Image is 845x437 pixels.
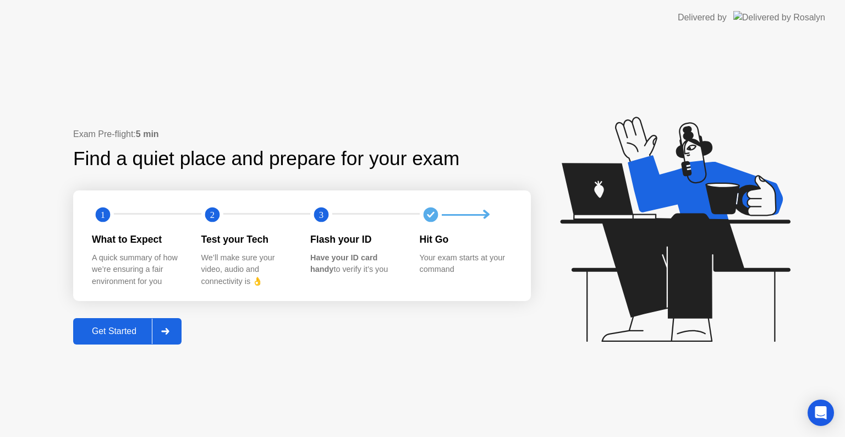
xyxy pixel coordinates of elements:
button: Get Started [73,318,182,345]
div: Flash your ID [310,232,402,247]
text: 3 [319,210,323,220]
div: Find a quiet place and prepare for your exam [73,144,461,173]
div: Test your Tech [201,232,293,247]
div: A quick summary of how we’re ensuring a fair environment for you [92,252,184,288]
b: Have your ID card handy [310,253,377,274]
div: to verify it’s you [310,252,402,276]
div: What to Expect [92,232,184,247]
div: Open Intercom Messenger [808,400,834,426]
div: Delivered by [678,11,727,24]
text: 2 [210,210,214,220]
img: Delivered by Rosalyn [733,11,825,24]
div: Exam Pre-flight: [73,128,531,141]
div: Your exam starts at your command [420,252,512,276]
div: We’ll make sure your video, audio and connectivity is 👌 [201,252,293,288]
div: Hit Go [420,232,512,247]
b: 5 min [136,129,159,139]
text: 1 [101,210,105,220]
div: Get Started [76,326,152,336]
